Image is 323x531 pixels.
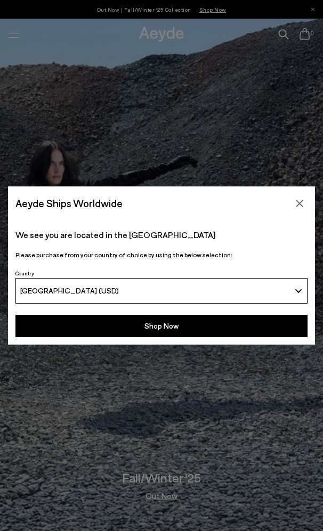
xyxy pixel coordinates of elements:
[15,250,308,260] p: Please purchase from your country of choice by using the below selection:
[20,286,119,295] span: [GEOGRAPHIC_DATA] (USD)
[15,315,308,337] button: Shop Now
[15,228,308,241] p: We see you are located in the [GEOGRAPHIC_DATA]
[292,195,308,211] button: Close
[15,194,123,213] span: Aeyde Ships Worldwide
[15,270,34,276] span: Country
